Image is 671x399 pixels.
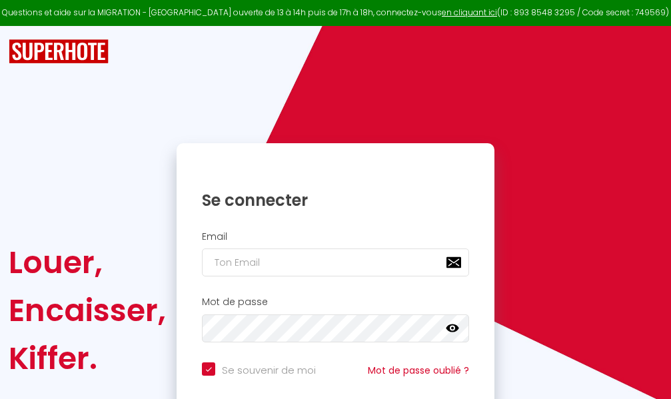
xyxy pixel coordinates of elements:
h2: Email [202,231,469,242]
input: Ton Email [202,248,469,276]
div: Louer, [9,238,166,286]
img: SuperHote logo [9,39,109,64]
h1: Se connecter [202,190,469,210]
h2: Mot de passe [202,296,469,308]
div: Encaisser, [9,286,166,334]
div: Kiffer. [9,334,166,382]
a: Mot de passe oublié ? [368,364,469,377]
a: en cliquant ici [442,7,497,18]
